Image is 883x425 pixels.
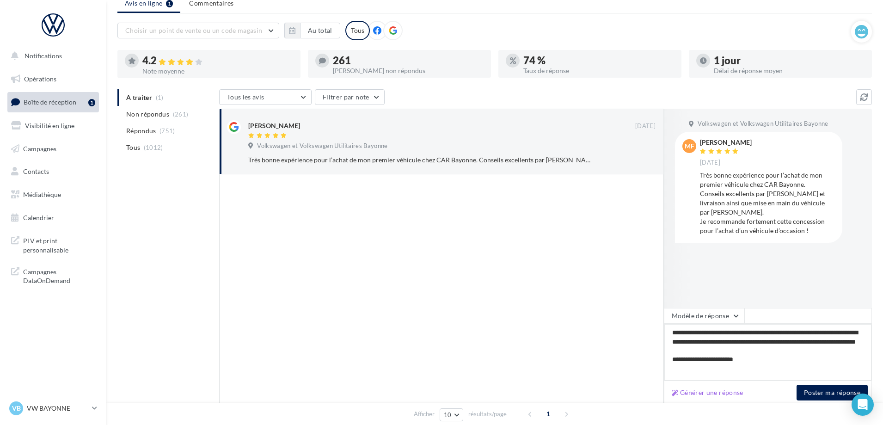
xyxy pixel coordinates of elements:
[6,69,101,89] a: Opérations
[300,23,340,38] button: Au total
[714,55,865,66] div: 1 jour
[144,144,163,151] span: (1012)
[284,23,340,38] button: Au total
[25,122,74,129] span: Visibilité en ligne
[440,408,463,421] button: 10
[257,142,387,150] span: Volkswagen et Volkswagen Utilitaires Bayonne
[685,142,694,151] span: MF
[700,139,752,146] div: [PERSON_NAME]
[159,127,175,135] span: (751)
[27,404,88,413] p: VW BAYONNE
[142,68,293,74] div: Note moyenne
[227,93,264,101] span: Tous les avis
[219,89,312,105] button: Tous les avis
[345,21,370,40] div: Tous
[6,262,101,289] a: Campagnes DataOnDemand
[797,385,868,400] button: Poster ma réponse
[173,111,189,118] span: (261)
[126,143,140,152] span: Tous
[23,144,56,152] span: Campagnes
[444,411,452,419] span: 10
[23,234,95,254] span: PLV et print personnalisable
[23,265,95,285] span: Campagnes DataOnDemand
[126,126,156,136] span: Répondus
[6,208,101,228] a: Calendrier
[6,92,101,112] a: Boîte de réception1
[25,52,62,60] span: Notifications
[700,171,835,235] div: Très bonne expérience pour l’achat de mon premier véhicule chez CAR Bayonne. Conseils excellents ...
[523,55,674,66] div: 74 %
[117,23,279,38] button: Choisir un point de vente ou un code magasin
[88,99,95,106] div: 1
[24,98,76,106] span: Boîte de réception
[7,400,99,417] a: VB VW BAYONNE
[698,120,828,128] span: Volkswagen et Volkswagen Utilitaires Bayonne
[6,231,101,258] a: PLV et print personnalisable
[635,122,656,130] span: [DATE]
[12,404,21,413] span: VB
[6,139,101,159] a: Campagnes
[23,167,49,175] span: Contacts
[315,89,385,105] button: Filtrer par note
[6,46,97,66] button: Notifications
[668,387,747,398] button: Générer une réponse
[24,75,56,83] span: Opérations
[125,26,262,34] span: Choisir un point de vente ou un code magasin
[6,162,101,181] a: Contacts
[333,68,484,74] div: [PERSON_NAME] non répondus
[414,410,435,419] span: Afficher
[700,159,720,167] span: [DATE]
[6,185,101,204] a: Médiathèque
[541,407,556,421] span: 1
[142,55,293,66] div: 4.2
[468,410,507,419] span: résultats/page
[664,308,744,324] button: Modèle de réponse
[6,116,101,136] a: Visibilité en ligne
[248,155,595,165] div: Très bonne expérience pour l’achat de mon premier véhicule chez CAR Bayonne. Conseils excellents ...
[523,68,674,74] div: Taux de réponse
[333,55,484,66] div: 261
[23,214,54,222] span: Calendrier
[23,191,61,198] span: Médiathèque
[852,394,874,416] div: Open Intercom Messenger
[126,110,169,119] span: Non répondus
[714,68,865,74] div: Délai de réponse moyen
[248,121,300,130] div: [PERSON_NAME]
